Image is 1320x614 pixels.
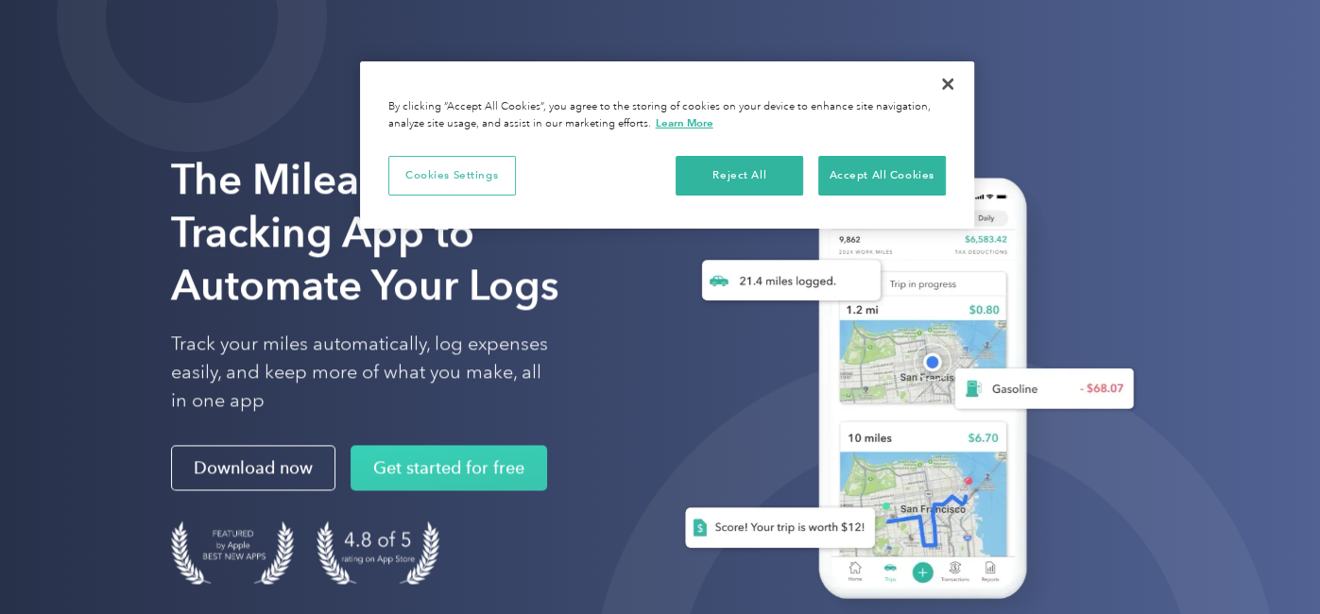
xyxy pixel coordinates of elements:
[171,446,335,491] a: Download now
[317,521,439,585] img: 4.9 out of 5 stars on the app store
[171,154,559,310] strong: The Mileage Tracking App to Automate Your Logs
[171,331,549,416] p: Track your miles automatically, log expenses easily, and keep more of what you make, all in one app
[656,116,713,129] a: More information about your privacy, opens in a new tab
[388,156,516,196] button: Cookies Settings
[927,63,969,105] button: Close
[388,99,946,132] div: By clicking “Accept All Cookies”, you agree to the storing of cookies on your device to enhance s...
[360,61,974,229] div: Cookie banner
[360,61,974,229] div: Privacy
[676,156,803,196] button: Reject All
[818,156,946,196] button: Accept All Cookies
[171,521,294,585] img: Badge for Featured by Apple Best New Apps
[351,446,547,491] a: Get started for free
